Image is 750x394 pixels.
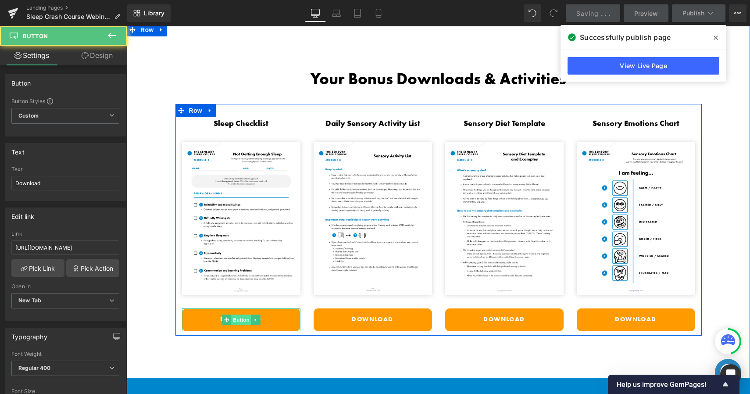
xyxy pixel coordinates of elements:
[11,97,119,104] div: Button Styles
[144,9,164,17] span: Library
[104,288,125,299] span: Button
[11,143,25,156] div: Text
[55,91,174,103] h3: Sleep Checklist
[580,32,671,43] span: Successfully publish page
[576,10,599,17] span: Saving
[11,328,47,340] div: Typography
[672,4,725,22] button: Publish
[588,333,614,359] div: Messenger Dummy Widget
[11,283,119,290] div: Open in
[65,46,129,65] a: Design
[11,240,119,255] input: https://your-shop.myshopify.com
[450,91,568,103] h3: Sensory Emotions Chart
[93,289,135,297] span: Download
[124,288,133,299] a: Expand / Collapse
[187,282,305,305] a: Download
[318,91,437,103] h3: Sensory Diet Template
[450,282,568,305] a: Download
[60,78,78,91] span: Row
[225,289,266,297] span: Download
[634,9,658,18] span: Preview
[11,351,119,357] div: Font Weight
[11,208,35,220] div: Edit link
[682,10,704,17] span: Publish
[488,289,529,297] span: Download
[545,4,562,22] button: Redo
[720,364,741,385] div: Open Intercom Messenger
[11,75,31,87] div: Button
[326,4,347,22] a: Laptop
[18,112,39,120] b: Custom
[347,4,368,22] a: Tablet
[601,10,603,17] span: .
[26,13,111,20] span: Sleep Crash Course Webinar - Replay
[524,4,541,22] button: Undo
[23,32,48,39] span: Button
[78,78,89,91] a: Expand / Collapse
[568,57,719,75] a: View Live Page
[368,4,389,22] a: Mobile
[617,379,731,390] button: Show survey - Help us improve GemPages!
[357,289,398,297] span: Download
[18,365,51,371] b: Regular 400
[66,259,119,277] a: Pick Action
[608,10,610,17] span: .
[305,4,326,22] a: Desktop
[11,231,119,237] div: Link
[604,10,606,17] span: .
[26,4,127,11] a: Landing Pages
[127,4,171,22] a: New Library
[18,297,41,304] b: New Tab
[624,4,668,22] a: Preview
[11,166,119,172] div: Text
[187,91,305,103] h3: Daily Sensory Activity List
[318,282,437,305] a: Download
[617,380,720,389] span: Help us improve GemPages!
[729,4,746,22] button: More
[11,259,64,277] a: Pick Link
